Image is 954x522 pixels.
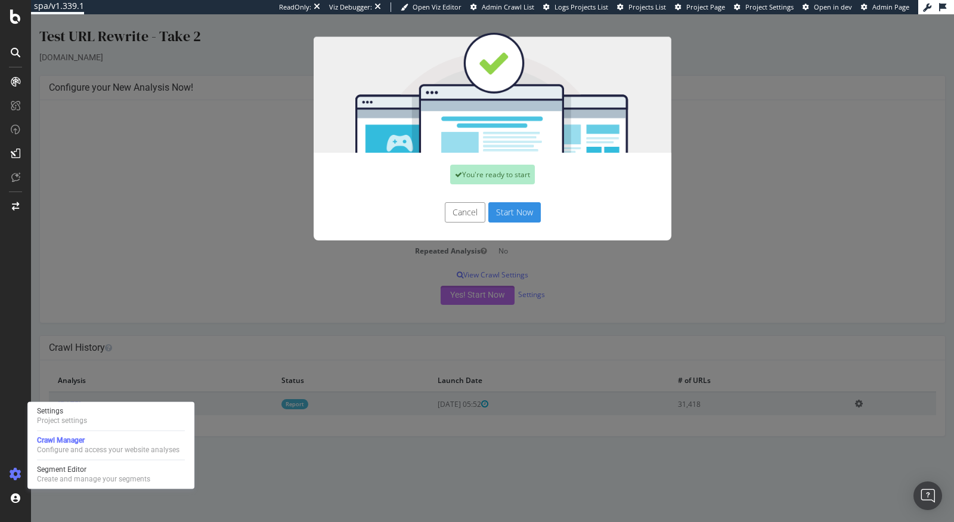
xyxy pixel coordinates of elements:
[482,2,534,11] span: Admin Crawl List
[555,2,608,11] span: Logs Projects List
[283,18,640,138] img: You're all set!
[675,2,725,12] a: Project Page
[861,2,909,12] a: Admin Page
[37,474,150,484] div: Create and manage your segments
[37,416,87,425] div: Project settings
[32,464,190,485] a: Segment EditorCreate and manage your segments
[32,405,190,427] a: SettingsProject settings
[32,434,190,456] a: Crawl ManagerConfigure and access your website analyses
[37,406,87,416] div: Settings
[543,2,608,12] a: Logs Projects List
[872,2,909,11] span: Admin Page
[401,2,461,12] a: Open Viz Editor
[37,435,179,445] div: Crawl Manager
[803,2,852,12] a: Open in dev
[734,2,794,12] a: Project Settings
[279,2,311,12] div: ReadOnly:
[686,2,725,11] span: Project Page
[628,2,666,11] span: Projects List
[329,2,372,12] div: Viz Debugger:
[37,465,150,474] div: Segment Editor
[745,2,794,11] span: Project Settings
[470,2,534,12] a: Admin Crawl List
[457,188,510,208] button: Start Now
[913,481,942,510] div: Open Intercom Messenger
[419,150,504,170] div: You're ready to start
[617,2,666,12] a: Projects List
[37,445,179,455] div: Configure and access your website analyses
[413,2,461,11] span: Open Viz Editor
[414,188,454,208] button: Cancel
[814,2,852,11] span: Open in dev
